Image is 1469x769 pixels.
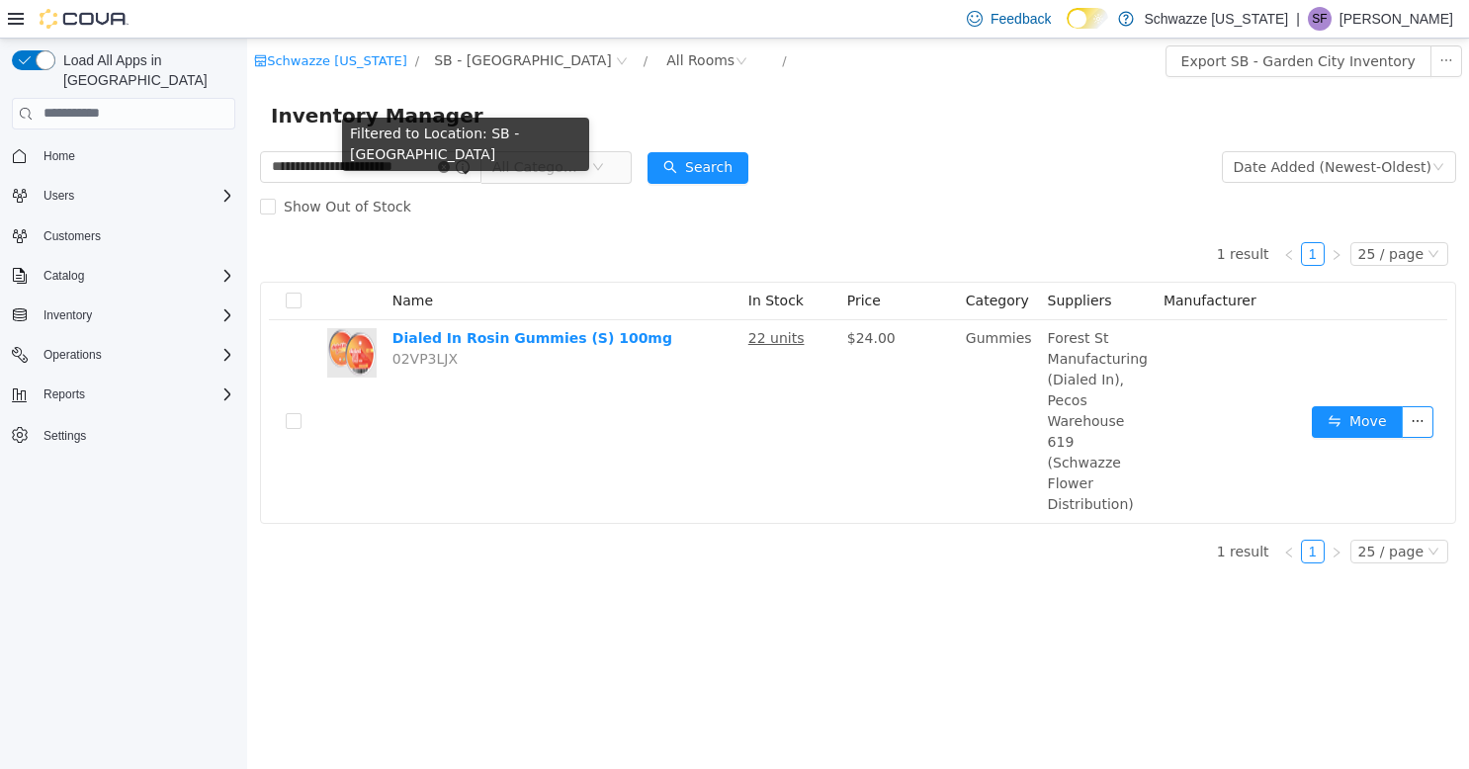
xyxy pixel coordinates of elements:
span: Users [36,184,235,208]
button: Operations [4,341,243,369]
span: In Stock [501,254,557,270]
div: 25 / page [1111,205,1176,226]
span: Inventory Manager [24,61,248,93]
span: Load All Apps in [GEOGRAPHIC_DATA] [55,50,235,90]
span: SB - Garden City [187,11,365,33]
span: Catalog [36,264,235,288]
li: 1 result [970,501,1022,525]
a: Home [36,144,83,168]
span: Suppliers [801,254,865,270]
span: Reports [36,383,235,406]
li: 1 [1054,204,1078,227]
i: icon: left [1036,211,1048,222]
div: Date Added (Newest-Oldest) [987,114,1184,143]
img: Dialed In Rosin Gummies (S) 100mg hero shot [80,290,130,339]
span: Operations [43,347,102,363]
button: Reports [36,383,93,406]
li: 1 result [970,204,1022,227]
span: Price [600,254,634,270]
img: Cova [40,9,129,29]
p: | [1296,7,1300,31]
i: icon: down [1180,210,1192,223]
button: Users [4,182,243,210]
a: Settings [36,424,94,448]
div: Skyler Franke [1308,7,1332,31]
div: 25 / page [1111,502,1176,524]
span: Dark Mode [1067,29,1068,30]
span: Users [43,188,74,204]
a: 1 [1055,502,1077,524]
a: icon: shopSchwazze [US_STATE] [7,15,160,30]
span: / [535,15,539,30]
button: Home [4,141,243,170]
span: / [168,15,172,30]
button: Catalog [36,264,92,288]
li: Next Page [1078,501,1101,525]
button: Inventory [36,303,100,327]
td: Gummies [711,282,793,484]
li: Previous Page [1030,204,1054,227]
p: Schwazze [US_STATE] [1144,7,1288,31]
span: Customers [36,223,235,248]
span: Inventory [43,307,92,323]
span: Feedback [991,9,1051,29]
span: Manufacturer [916,254,1009,270]
a: Dialed In Rosin Gummies (S) 100mg [145,292,425,307]
button: icon: searchSearch [400,114,501,145]
span: Name [145,254,186,270]
span: Reports [43,386,85,402]
input: Dark Mode [1067,8,1108,29]
a: 1 [1055,205,1077,226]
li: 1 [1054,501,1078,525]
i: icon: down [1180,507,1192,521]
span: Forest St Manufacturing (Dialed In), Pecos Warehouse 619 (Schwazze Flower Distribution) [801,292,901,473]
button: icon: swapMove [1065,368,1156,399]
button: Customers [4,221,243,250]
span: SF [1312,7,1327,31]
button: icon: ellipsis [1155,368,1186,399]
span: Category [719,254,782,270]
span: Catalog [43,268,84,284]
i: icon: right [1083,211,1095,222]
nav: Complex example [12,133,235,501]
a: Customers [36,224,109,248]
i: icon: down [1185,123,1197,136]
span: Home [36,143,235,168]
button: Reports [4,381,243,408]
div: All Rooms [419,7,487,37]
button: Inventory [4,301,243,329]
button: Export SB - Garden City Inventory [918,7,1184,39]
span: Settings [43,428,86,444]
i: icon: down [345,123,357,136]
button: Settings [4,420,243,449]
span: Customers [43,228,101,244]
i: icon: right [1083,508,1095,520]
span: Settings [36,422,235,447]
span: $24.00 [600,292,648,307]
i: icon: shop [7,16,20,29]
span: Operations [36,343,235,367]
span: Show Out of Stock [29,160,172,176]
span: Home [43,148,75,164]
button: icon: ellipsis [1183,7,1215,39]
span: Inventory [36,303,235,327]
div: Filtered to Location: SB - [GEOGRAPHIC_DATA] [95,79,342,132]
li: Previous Page [1030,501,1054,525]
li: Next Page [1078,204,1101,227]
button: Users [36,184,82,208]
p: [PERSON_NAME] [1339,7,1453,31]
button: Catalog [4,262,243,290]
u: 22 units [501,292,558,307]
button: Operations [36,343,110,367]
span: / [396,15,400,30]
span: 02VP3LJX [145,312,211,328]
i: icon: left [1036,508,1048,520]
